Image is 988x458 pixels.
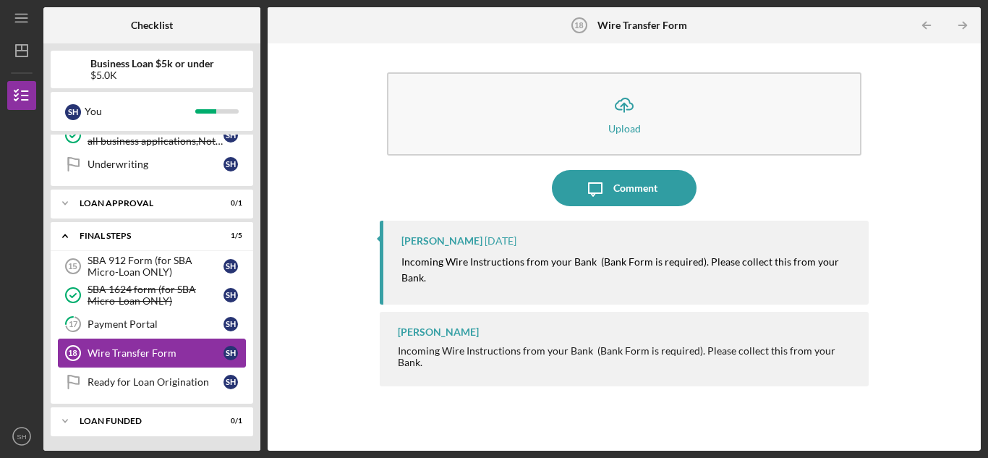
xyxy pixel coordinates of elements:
[216,232,242,240] div: 1 / 5
[216,199,242,208] div: 0 / 1
[69,320,78,329] tspan: 17
[80,199,206,208] div: Loan Approval
[58,121,246,150] a: Fee Disclosure(Required for all business applications,Not needed for Contractor loans)SH
[223,288,238,302] div: S H
[401,255,841,284] mark: Incoming Wire Instructions from your Bank (Bank Form is required). Please collect this from your ...
[401,235,482,247] div: [PERSON_NAME]
[223,128,238,143] div: S H
[65,104,81,120] div: S H
[85,99,195,124] div: You
[58,150,246,179] a: UnderwritingSH
[223,157,238,171] div: S H
[88,124,223,147] div: Fee Disclosure(Required for all business applications,Not needed for Contractor loans)
[216,417,242,425] div: 0 / 1
[223,375,238,389] div: S H
[485,235,516,247] time: 2025-09-05 14:35
[387,72,861,156] button: Upload
[597,20,687,31] b: Wire Transfer Form
[88,347,223,359] div: Wire Transfer Form
[58,281,246,310] a: SBA 1624 form (for SBA Micro-Loan ONLY)SH
[90,69,214,81] div: $5.0K
[88,158,223,170] div: Underwriting
[58,339,246,368] a: 18Wire Transfer FormSH
[552,170,697,206] button: Comment
[88,318,223,330] div: Payment Portal
[88,284,223,307] div: SBA 1624 form (for SBA Micro-Loan ONLY)
[7,422,36,451] button: SH
[90,58,214,69] b: Business Loan $5k or under
[398,326,479,338] div: [PERSON_NAME]
[80,417,206,425] div: LOAN FUNDED
[131,20,173,31] b: Checklist
[58,310,246,339] a: 17Payment PortalSH
[68,262,77,271] tspan: 15
[223,259,238,273] div: S H
[80,232,206,240] div: Final Steps
[398,345,854,368] div: Incoming Wire Instructions from your Bank (Bank Form is required). Please collect this from your ...
[88,376,223,388] div: Ready for Loan Origination
[574,21,583,30] tspan: 18
[17,433,26,441] text: SH
[223,346,238,360] div: S H
[88,255,223,278] div: SBA 912 Form (for SBA Micro-Loan ONLY)
[58,252,246,281] a: 15SBA 912 Form (for SBA Micro-Loan ONLY)SH
[608,123,641,134] div: Upload
[613,170,657,206] div: Comment
[58,368,246,396] a: Ready for Loan OriginationSH
[223,317,238,331] div: S H
[68,349,77,357] tspan: 18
